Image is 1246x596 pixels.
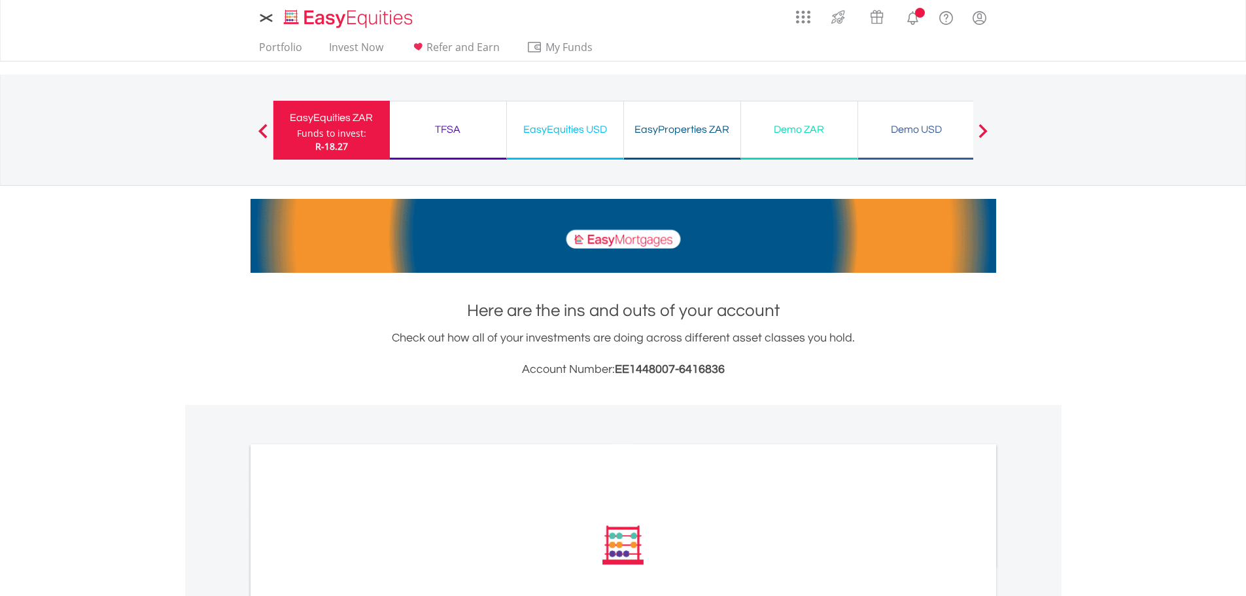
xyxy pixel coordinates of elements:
button: Next [970,130,996,143]
a: Vouchers [857,3,896,27]
div: Demo ZAR [749,120,850,139]
div: Demo USD [866,120,967,139]
div: TFSA [398,120,498,139]
div: EasyEquities USD [515,120,615,139]
a: Portfolio [254,41,307,61]
img: vouchers-v2.svg [866,7,888,27]
a: Invest Now [324,41,389,61]
a: Notifications [896,3,929,29]
h3: Account Number: [251,360,996,379]
span: My Funds [527,39,612,56]
h1: Here are the ins and outs of your account [251,299,996,323]
img: thrive-v2.svg [827,7,849,27]
div: Funds to invest: [297,127,366,140]
div: EasyProperties ZAR [632,120,733,139]
span: Refer and Earn [426,40,500,54]
button: Previous [250,130,276,143]
img: EasyMortage Promotion Banner [251,199,996,273]
a: AppsGrid [787,3,819,24]
img: grid-menu-icon.svg [796,10,810,24]
a: My Profile [963,3,996,32]
span: EE1448007-6416836 [615,363,725,376]
a: Home page [279,3,418,29]
img: EasyEquities_Logo.png [281,8,418,29]
div: Check out how all of your investments are doing across different asset classes you hold. [251,329,996,379]
span: R-18.27 [315,140,348,152]
div: EasyEquities ZAR [281,109,382,127]
a: Refer and Earn [405,41,505,61]
a: FAQ's and Support [929,3,963,29]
